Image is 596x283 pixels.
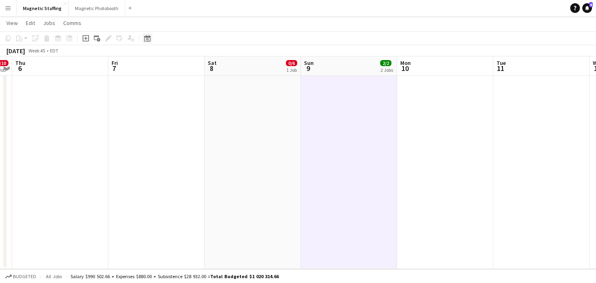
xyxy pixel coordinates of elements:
[303,64,314,73] span: 9
[399,64,411,73] span: 10
[381,67,393,73] div: 2 Jobs
[26,19,35,27] span: Edit
[380,60,391,66] span: 2/2
[286,67,297,73] div: 1 Job
[400,59,411,67] span: Mon
[23,18,38,28] a: Edit
[497,59,506,67] span: Tue
[4,272,37,281] button: Budgeted
[13,274,36,279] span: Budgeted
[70,273,279,279] div: Salary $990 502.66 + Expenses $880.00 + Subsistence $28 932.00 =
[286,60,297,66] span: 0/6
[44,273,64,279] span: All jobs
[15,59,25,67] span: Thu
[14,64,25,73] span: 6
[50,48,58,54] div: EDT
[495,64,506,73] span: 11
[582,3,592,13] a: 6
[110,64,118,73] span: 7
[112,59,118,67] span: Fri
[68,0,125,16] button: Magnetic Photobooth
[6,19,18,27] span: View
[40,18,58,28] a: Jobs
[17,0,68,16] button: Magnetic Staffing
[210,273,279,279] span: Total Budgeted $1 020 314.66
[27,48,47,54] span: Week 45
[43,19,55,27] span: Jobs
[589,2,593,7] span: 6
[6,47,25,55] div: [DATE]
[3,18,21,28] a: View
[60,18,85,28] a: Comms
[63,19,81,27] span: Comms
[304,59,314,67] span: Sun
[207,64,217,73] span: 8
[208,59,217,67] span: Sat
